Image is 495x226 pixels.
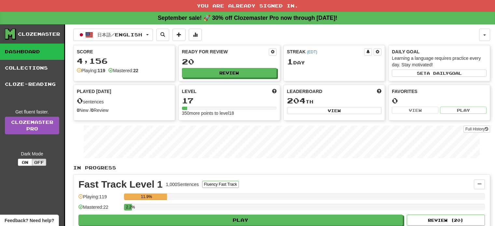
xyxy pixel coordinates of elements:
[392,48,487,55] div: Daily Goal
[377,88,381,95] span: This week in points, UTC
[77,48,172,55] div: Score
[287,57,293,66] span: 1
[5,117,59,134] a: ClozemasterPro
[202,181,239,188] button: Fluency Fast Track
[182,97,277,105] div: 17
[77,67,105,74] div: Playing:
[427,71,449,75] span: a daily
[77,88,111,95] span: Played [DATE]
[182,68,277,78] button: Review
[32,159,46,166] button: Off
[272,88,277,95] span: Score more points to level up
[108,67,138,74] div: Mastered:
[77,57,172,65] div: 4,156
[287,48,364,55] div: Streak
[182,48,269,55] div: Ready for Review
[182,88,197,95] span: Level
[392,88,487,95] div: Favorites
[166,181,199,188] div: 1,000 Sentences
[287,88,323,95] span: Leaderboard
[287,97,382,105] div: th
[78,179,163,189] div: Fast Track Level 1
[392,55,487,68] div: Learning a language requires practice every day. Stay motivated!
[287,107,382,114] button: View
[392,107,438,114] button: View
[77,108,79,113] strong: 0
[73,165,490,171] p: In Progress
[133,68,138,73] strong: 22
[158,15,337,21] strong: September sale! 🚀 30% off Clozemaster Pro now through [DATE]!
[77,96,83,105] span: 0
[307,50,317,54] a: (EDT)
[98,68,105,73] strong: 119
[78,193,121,204] div: Playing: 119
[182,110,277,116] div: 350 more points to level 18
[392,70,487,77] button: Seta dailygoal
[287,96,306,105] span: 204
[18,159,32,166] button: On
[407,215,485,226] button: Review (20)
[172,29,186,41] button: Add sentence to collection
[77,107,172,113] div: New / Review
[440,107,487,114] button: Play
[73,29,153,41] button: 日本語/English
[463,126,490,133] button: Full History
[5,109,59,115] div: Get fluent faster.
[189,29,202,41] button: More stats
[5,151,59,157] div: Dark Mode
[78,215,403,226] button: Play
[18,31,60,37] div: Clozemaster
[78,204,121,215] div: Mastered: 22
[156,29,169,41] button: Search sentences
[77,97,172,105] div: sentences
[287,58,382,66] div: Day
[126,204,132,210] div: 2.2%
[182,58,277,66] div: 20
[91,108,94,113] strong: 0
[97,32,142,37] span: 日本語 / English
[126,193,167,200] div: 11.9%
[5,217,54,224] span: Open feedback widget
[392,97,487,105] div: 0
